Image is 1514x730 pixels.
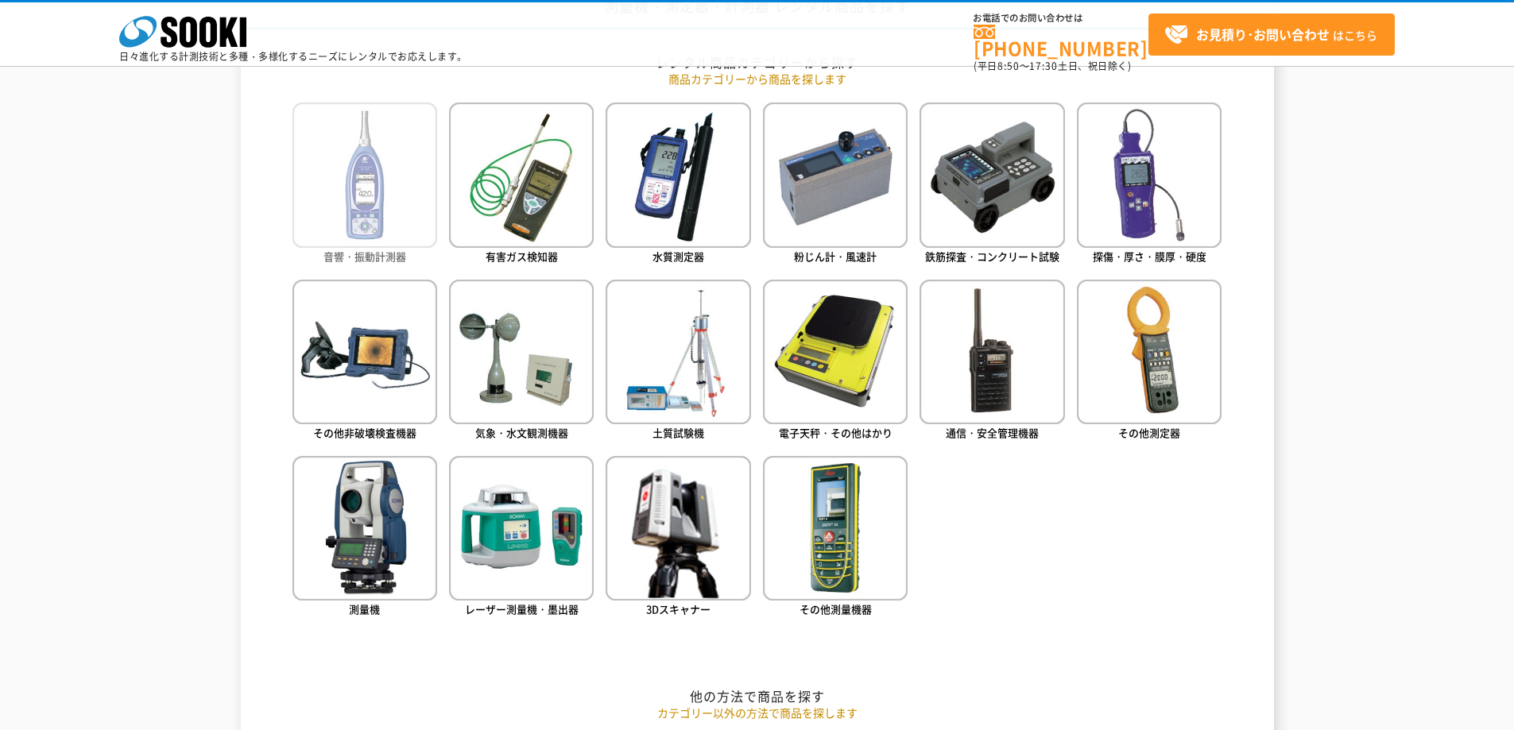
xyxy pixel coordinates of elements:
[925,249,1059,264] span: 鉄筋探査・コンクリート試験
[920,280,1064,444] a: 通信・安全管理機器
[920,102,1064,247] img: 鉄筋探査・コンクリート試験
[800,601,872,616] span: その他測量機器
[763,280,908,444] a: 電子天秤・その他はかり
[779,425,893,440] span: 電子天秤・その他はかり
[323,249,406,264] span: 音響・振動計測器
[292,456,437,601] img: 測量機
[763,102,908,247] img: 粉じん計・風速計
[1148,14,1395,56] a: お見積り･お問い合わせはこちら
[606,102,750,267] a: 水質測定器
[1077,102,1222,247] img: 探傷・厚さ・膜厚・硬度
[652,249,704,264] span: 水質測定器
[606,102,750,247] img: 水質測定器
[349,601,380,616] span: 測量機
[292,71,1222,87] p: 商品カテゴリーから商品を探します
[974,59,1131,73] span: (平日 ～ 土日、祝日除く)
[606,456,750,620] a: 3Dスキャナー
[646,601,711,616] span: 3Dスキャナー
[606,456,750,601] img: 3Dスキャナー
[974,14,1148,23] span: お電話でのお問い合わせは
[1029,59,1058,73] span: 17:30
[1093,249,1206,264] span: 探傷・厚さ・膜厚・硬度
[763,280,908,424] img: 電子天秤・その他はかり
[449,102,594,267] a: 有害ガス検知器
[292,280,437,444] a: その他非破壊検査機器
[920,280,1064,424] img: 通信・安全管理機器
[1077,280,1222,424] img: その他測定器
[292,102,437,267] a: 音響・振動計測器
[292,102,437,247] img: 音響・振動計測器
[763,456,908,601] img: その他測量機器
[652,425,704,440] span: 土質試験機
[292,688,1222,705] h2: 他の方法で商品を探す
[974,25,1148,57] a: [PHONE_NUMBER]
[997,59,1020,73] span: 8:50
[794,249,877,264] span: 粉じん計・風速計
[449,456,594,620] a: レーザー測量機・墨出器
[465,601,579,616] span: レーザー測量機・墨出器
[486,249,558,264] span: 有害ガス検知器
[292,456,437,620] a: 測量機
[1196,25,1330,44] strong: お見積り･お問い合わせ
[606,280,750,444] a: 土質試験機
[1164,23,1377,47] span: はこちら
[449,280,594,444] a: 気象・水文観測機器
[449,280,594,424] img: 気象・水文観測機器
[292,280,437,424] img: その他非破壊検査機器
[449,102,594,247] img: 有害ガス検知器
[475,425,568,440] span: 気象・水文観測機器
[119,52,467,61] p: 日々進化する計測技術と多種・多様化するニーズにレンタルでお応えします。
[763,456,908,620] a: その他測量機器
[449,456,594,601] img: レーザー測量機・墨出器
[1118,425,1180,440] span: その他測定器
[1077,280,1222,444] a: その他測定器
[763,102,908,267] a: 粉じん計・風速計
[920,102,1064,267] a: 鉄筋探査・コンクリート試験
[946,425,1039,440] span: 通信・安全管理機器
[292,705,1222,721] p: カテゴリー以外の方法で商品を探します
[1077,102,1222,267] a: 探傷・厚さ・膜厚・硬度
[313,425,416,440] span: その他非破壊検査機器
[606,280,750,424] img: 土質試験機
